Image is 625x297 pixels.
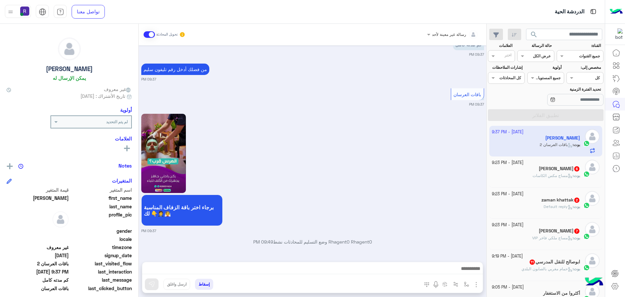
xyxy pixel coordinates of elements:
h6: المتغيرات [112,178,132,184]
p: Rhagent0 Rhagent0 وضع التسليم للمحادثات نشط [141,238,484,245]
div: اختر [505,52,512,60]
span: Default reply [544,204,573,209]
label: العلامات [489,43,512,49]
img: 322853014244696 [611,28,623,40]
span: رسالة غير معينة لأحد [432,32,466,37]
img: WhatsApp [583,202,590,209]
span: null [7,228,69,234]
img: create order [442,282,448,287]
img: WhatsApp [583,171,590,177]
span: null [7,236,69,243]
span: اسم المتغير [70,186,132,193]
b: : [573,204,580,209]
span: بوت [574,173,580,178]
img: send voice note [432,281,440,289]
button: search [526,29,542,43]
img: userImage [20,7,29,16]
span: باقات العرسان 2 [7,260,69,267]
button: تطبيق الفلاتر [488,109,604,121]
small: [DATE] - 9:23 PM [492,191,523,197]
img: Q2FwdHVyZSAoMTEpLnBuZw%3D%3D.png [141,114,186,193]
small: [DATE] - 9:23 PM [492,222,523,228]
span: 11 [530,260,535,265]
h6: Notes [118,163,132,169]
span: 6 [574,166,579,171]
span: مساج مكس الكاسات [533,173,573,178]
small: [DATE] - 9:19 PM [492,253,523,260]
span: last_name [70,203,132,210]
img: defaultAdmin.png [585,222,600,237]
h5: [PERSON_NAME] [46,65,93,73]
span: حمام مغربي بالصابون البلدي [521,266,573,271]
button: ارسل واغلق [163,279,190,290]
span: غير معروف [7,244,69,251]
img: WhatsApp [583,233,590,240]
img: defaultAdmin.png [585,253,600,268]
img: notes [18,164,23,169]
h6: العلامات [7,136,132,141]
b: : [573,266,580,271]
span: مساج ملكي فاخر VIP [532,235,573,240]
span: gender [70,228,132,234]
img: tab [589,7,597,16]
img: defaultAdmin.png [52,211,69,228]
p: الدردشة الحية [555,7,584,16]
img: hulul-logo.png [583,271,605,294]
span: profile_pic [70,211,132,226]
small: 09:37 PM [469,52,484,57]
span: last_clicked_button [70,285,132,292]
small: 09:37 PM [469,102,484,107]
b: : [573,173,580,178]
small: تحويل المحادثة [156,32,178,37]
button: Trigger scenario [451,279,461,290]
label: القناة: [558,43,601,49]
img: defaultAdmin.png [585,191,600,206]
span: 7 [574,229,579,234]
button: create order [440,279,451,290]
span: 2025-09-29T18:37:34.878Z [7,268,69,275]
button: إسقاط [195,279,213,290]
img: defaultAdmin.png [585,160,600,174]
span: باقات العرسان [453,92,481,97]
span: search [530,31,538,38]
span: غير معروف [104,86,132,93]
span: timezone [70,244,132,251]
small: [DATE] - 9:05 PM [492,284,524,290]
span: برجاء اختر باقة الزفاف المناسبة لك 👇🤵👰 [144,204,220,216]
span: تاريخ الأشتراك : [DATE] [80,93,125,99]
img: Logo [610,5,623,19]
img: add [7,163,13,169]
h5: ابوصالح للنقل المدرسي [529,259,580,265]
label: أولوية [528,65,562,70]
span: بوت [574,204,580,209]
h5: أكثروا من الاستغفار [543,290,580,296]
span: locale [70,236,132,243]
span: كم مدته كامل [7,276,69,283]
img: profile [7,8,15,16]
span: 2 [574,198,579,203]
img: send message [148,281,155,288]
a: تواصل معنا [72,5,105,19]
span: first_name [70,195,132,201]
span: قيمة المتغير [7,186,69,193]
label: مخصص إلى: [567,65,601,70]
img: WhatsApp [583,264,590,271]
img: select flow [464,282,469,287]
span: بوت [574,266,580,271]
b: : [573,235,580,240]
span: بوت [574,235,580,240]
img: tab [57,8,64,16]
img: Trigger scenario [453,282,458,287]
a: tab [54,5,67,19]
span: باقات العرسان [7,285,69,292]
span: خالد [7,195,69,201]
h5: MORWAN MOHAMED [539,166,580,171]
label: حالة الرسالة [518,43,552,49]
span: 2025-09-29T18:34:35.769Z [7,252,69,259]
h6: يمكن الإرسال له [53,75,86,81]
label: تحديد الفترة الزمنية [528,86,601,92]
span: 09:49 PM [253,239,273,245]
h5: abdullah maher [539,228,580,234]
b: لم يتم التحديد [106,119,128,124]
h5: zaman khattak [541,197,580,203]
